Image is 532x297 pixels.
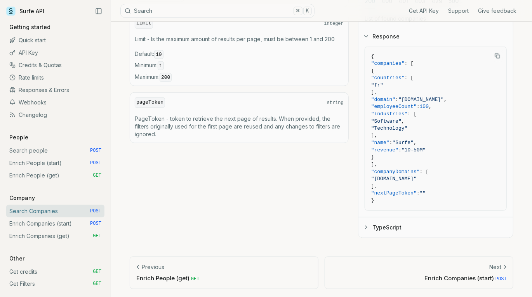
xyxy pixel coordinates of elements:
p: Enrich People (get) [136,274,312,282]
span: , [429,104,432,109]
span: "Software" [371,118,402,124]
span: : [417,104,420,109]
span: "industries" [371,111,408,117]
span: "Surfe" [393,140,414,146]
code: 1 [158,61,164,70]
span: "companies" [371,61,405,66]
span: POST [495,276,507,282]
a: Search people POST [6,144,104,157]
span: : [ [405,75,414,81]
span: "companyDomains" [371,169,420,175]
span: : [ [408,111,417,117]
span: "name" [371,140,389,146]
code: pageToken [135,97,165,108]
span: } [371,198,374,203]
span: : [389,140,393,146]
button: Search⌘K [120,4,315,18]
span: GET [191,276,200,282]
button: Copy Text [492,50,503,62]
p: Previous [142,263,164,271]
a: Search Companies POST [6,205,104,217]
span: GET [93,269,101,275]
a: Responses & Errors [6,84,104,96]
p: Company [6,194,38,202]
span: GET [93,172,101,179]
button: TypeScript [358,217,513,238]
span: string [327,100,344,106]
span: "[DOMAIN_NAME]" [371,176,417,182]
span: ], [371,162,377,167]
code: 200 [160,73,172,82]
code: limit [135,18,153,29]
a: Webhooks [6,96,104,109]
span: , [444,97,447,102]
a: Credits & Quotas [6,59,104,71]
span: : [417,190,420,196]
a: Enrich People (start) POST [6,157,104,169]
a: Quick start [6,34,104,47]
span: Default : [135,50,344,59]
span: ], [371,89,377,95]
span: : [395,97,398,102]
p: Getting started [6,23,54,31]
a: Surfe API [6,5,44,17]
span: 100 [420,104,429,109]
span: "nextPageToken" [371,190,417,196]
span: GET [93,281,101,287]
span: "" [420,190,426,196]
span: POST [90,208,101,214]
button: Response [358,26,513,47]
p: People [6,134,31,141]
span: "fr" [371,82,383,88]
span: "revenue" [371,147,398,153]
span: : [398,147,402,153]
span: "10-50M" [402,147,426,153]
kbd: K [303,7,312,15]
span: , [402,118,405,124]
span: : [ [420,169,429,175]
code: 10 [154,50,163,59]
span: , [414,140,417,146]
a: Support [448,7,469,15]
span: { [371,68,374,74]
span: "[DOMAIN_NAME]" [398,97,444,102]
a: Get API Key [409,7,439,15]
span: GET [93,233,101,239]
a: Changelog [6,109,104,121]
span: "domain" [371,97,395,102]
a: Rate limits [6,71,104,84]
span: POST [90,148,101,154]
a: Get credits GET [6,266,104,278]
span: POST [90,221,101,227]
span: ], [371,133,377,139]
span: : [ [405,61,414,66]
span: { [371,54,374,59]
p: Other [6,255,28,262]
a: Enrich Companies (get) GET [6,230,104,242]
p: PageToken - token to retrieve the next page of results. When provided, the filters originally use... [135,115,344,138]
p: Next [489,263,501,271]
span: Maximum : [135,73,344,82]
span: "Technology" [371,125,408,131]
a: Enrich Companies (start) POST [6,217,104,230]
span: ], [371,183,377,189]
span: Minimum : [135,61,344,70]
a: Get Filters GET [6,278,104,290]
a: Enrich People (get) GET [6,169,104,182]
span: "countries" [371,75,405,81]
div: Response [358,47,513,217]
p: Limit - Is the maximum amount of results per page, must be between 1 and 200 [135,35,344,43]
span: "employeeCount" [371,104,417,109]
a: Give feedback [478,7,516,15]
span: integer [324,21,344,27]
kbd: ⌘ [294,7,302,15]
span: } [371,154,374,160]
p: Enrich Companies (start) [331,274,507,282]
a: PreviousEnrich People (get) GET [130,257,318,289]
a: API Key [6,47,104,59]
button: Collapse Sidebar [93,5,104,17]
span: POST [90,160,101,166]
a: NextEnrich Companies (start) POST [325,257,513,289]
